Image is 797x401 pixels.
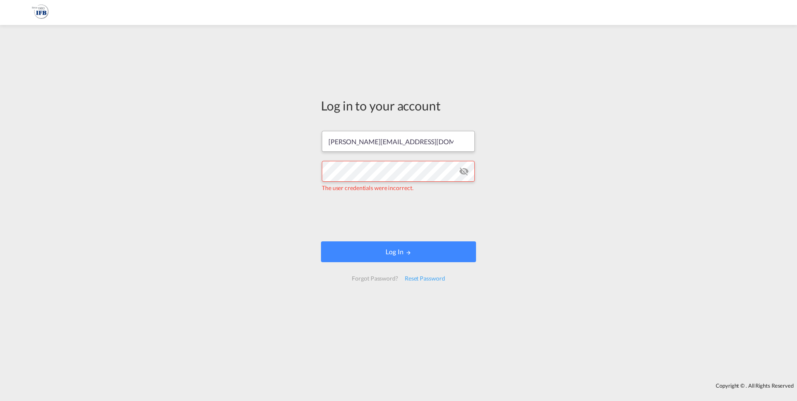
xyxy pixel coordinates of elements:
[322,184,413,191] span: The user credentials were incorrect.
[401,271,449,286] div: Reset Password
[348,271,401,286] div: Forgot Password?
[13,3,69,22] img: 271b9630251911ee9154c7e799fa16d3.png
[321,97,476,114] div: Log in to your account
[321,241,476,262] button: LOGIN
[335,200,462,233] iframe: reCAPTCHA
[459,166,469,176] md-icon: icon-eye-off
[322,131,475,152] input: Enter email/phone number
